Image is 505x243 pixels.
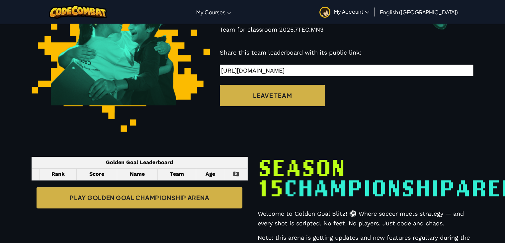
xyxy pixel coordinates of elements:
th: Team [158,168,196,180]
span: English ([GEOGRAPHIC_DATA]) [380,9,458,16]
a: Play Golden Goal Championship Arena [37,187,242,208]
span: Leaderboard [140,159,173,165]
span: Golden Goal [106,159,138,165]
a: English ([GEOGRAPHIC_DATA]) [377,3,461,21]
span: Season 15 [258,152,345,203]
img: CodeCombat logo [49,5,107,19]
a: My Account [316,1,373,22]
a: My Courses [193,3,235,21]
th: Age [196,168,225,180]
th: 🏴‍☠️ [225,168,247,180]
th: Rank [40,168,76,180]
span: Championship [284,172,455,203]
p: Share this team leaderboard with its public link: [220,48,473,57]
span: My Courses [196,9,225,16]
img: avatar [319,7,330,18]
span: My Account [334,8,369,15]
a: Leave Team [220,85,325,106]
th: Name [117,168,158,180]
th: Score [77,168,117,180]
p: Welcome to Golden Goal Blitz! ⚽ Where soccer meets strategy — and every shot is scripted. No feet... [258,209,474,228]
